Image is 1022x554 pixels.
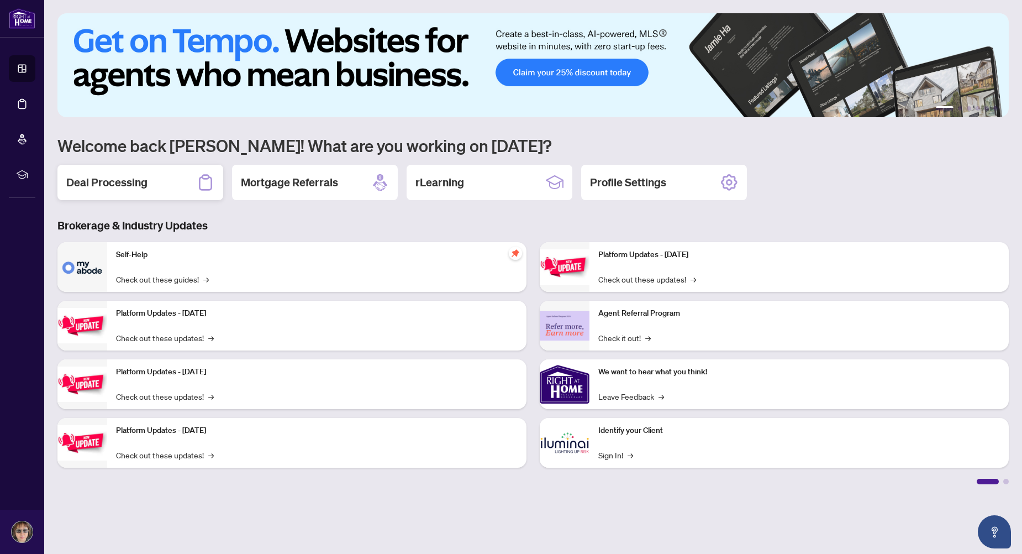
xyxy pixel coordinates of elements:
[598,449,633,461] a: Sign In!→
[509,247,522,260] span: pushpin
[57,242,107,292] img: Self-Help
[658,390,664,403] span: →
[116,390,214,403] a: Check out these updates!→
[993,106,998,111] button: 6
[540,311,589,341] img: Agent Referral Program
[57,425,107,460] img: Platform Updates - July 8, 2025
[590,175,666,190] h2: Profile Settings
[208,449,214,461] span: →
[936,106,953,111] button: 1
[57,308,107,343] img: Platform Updates - September 16, 2025
[598,307,1000,320] p: Agent Referral Program
[598,390,664,403] a: Leave Feedback→
[12,521,33,542] img: Profile Icon
[116,307,518,320] p: Platform Updates - [DATE]
[598,332,651,344] a: Check it out!→
[976,106,980,111] button: 4
[116,273,209,285] a: Check out these guides!→
[116,366,518,378] p: Platform Updates - [DATE]
[116,249,518,261] p: Self-Help
[540,418,589,468] img: Identify your Client
[540,359,589,409] img: We want to hear what you think!
[598,425,1000,437] p: Identify your Client
[691,273,696,285] span: →
[978,515,1011,548] button: Open asap
[57,135,1009,156] h1: Welcome back [PERSON_NAME]! What are you working on [DATE]?
[116,425,518,437] p: Platform Updates - [DATE]
[208,390,214,403] span: →
[57,367,107,401] img: Platform Updates - July 21, 2025
[57,13,1009,117] img: Slide 0
[116,449,214,461] a: Check out these updates!→
[66,175,147,190] h2: Deal Processing
[598,273,696,285] a: Check out these updates!→
[958,106,962,111] button: 2
[203,273,209,285] span: →
[967,106,971,111] button: 3
[116,332,214,344] a: Check out these updates!→
[598,366,1000,378] p: We want to hear what you think!
[57,218,1009,233] h3: Brokerage & Industry Updates
[415,175,464,190] h2: rLearning
[598,249,1000,261] p: Platform Updates - [DATE]
[628,449,633,461] span: →
[9,8,35,29] img: logo
[208,332,214,344] span: →
[241,175,338,190] h2: Mortgage Referrals
[540,249,589,284] img: Platform Updates - June 23, 2025
[645,332,651,344] span: →
[984,106,989,111] button: 5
